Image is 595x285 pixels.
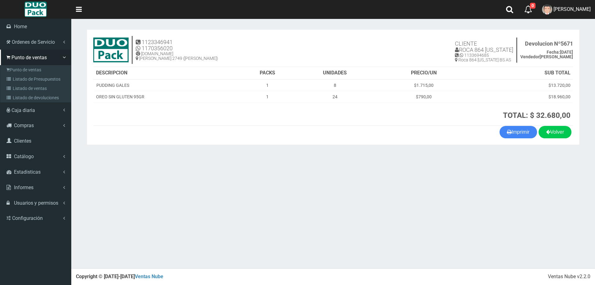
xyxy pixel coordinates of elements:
a: Ventas Nube [135,274,163,279]
span: Ordenes de Servicio [12,39,55,45]
a: Punto de ventas [2,65,71,74]
img: User Image [542,4,552,15]
h5: 1133694685 Roca 864 [US_STATE] BS AS [455,53,513,63]
button: Imprimir [500,126,537,138]
b: [DATE] [547,50,573,55]
td: $13.720,00 [473,79,573,91]
span: Informes [14,185,33,190]
img: 15ec80cb8f772e35c0579ae6ae841c79.jpg [93,38,129,62]
a: Listado de devoluciones [2,93,71,102]
td: 24 [296,91,375,103]
a: Listado de Presupuestos [2,74,71,84]
td: 8 [296,79,375,91]
b: [PERSON_NAME] [520,54,573,59]
td: $1.715,00 [374,79,473,91]
h5: [DOMAIN_NAME] [PERSON_NAME] 2749 ([PERSON_NAME]) [136,51,218,61]
img: Logo grande [24,2,46,17]
div: Ventas Nube v2.2.0 [548,273,590,280]
strong: Devolucion Nº [525,40,561,47]
th: PACKS [240,67,296,79]
span: Compras [14,122,34,128]
th: PRECIO/UN [374,67,473,79]
span: Home [14,24,27,29]
strong: TOTAL: $ 32.680,00 [503,111,571,120]
h4: CLIENTE ROCA 864 [US_STATE] [455,41,513,53]
span: Usuarios y permisos [14,200,58,206]
span: Estadisticas [14,169,41,175]
b: 5671 [525,40,573,47]
td: $790,00 [374,91,473,103]
h4: 1123346941 1170356020 [136,39,218,51]
span: Catálogo [14,154,34,159]
th: SUB TOTAL [473,67,573,79]
strong: Fecha: [547,50,560,55]
td: $18.960,00 [473,91,573,103]
strong: Vendedor [520,54,540,59]
th: DESCRIPCION [94,67,240,79]
strong: Copyright © [DATE]-[DATE] [76,274,163,279]
span: 0 [530,3,535,9]
a: Volver [539,126,571,138]
td: 1 [240,91,296,103]
th: UNIDADES [296,67,375,79]
a: Listado de ventas [2,84,71,93]
span: Configuración [12,215,43,221]
span: [PERSON_NAME] [553,6,591,12]
td: OREO SIN GLUTEN 95GR [94,91,240,103]
span: Caja diaria [11,107,35,113]
span: Clientes [14,138,31,144]
td: 1 [240,79,296,91]
td: PUDDING GALES [94,79,240,91]
span: Punto de ventas [11,55,47,60]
